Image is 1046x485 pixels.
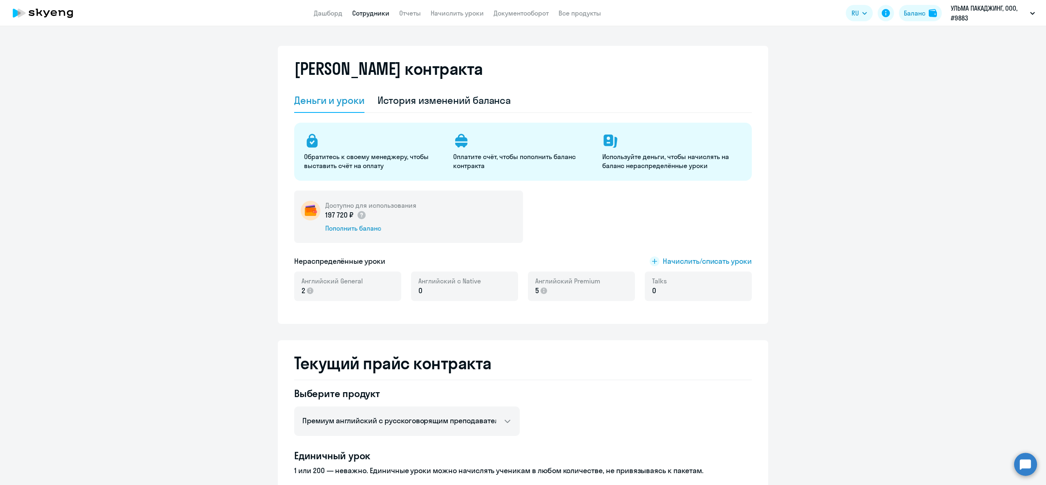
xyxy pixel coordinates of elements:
[294,353,752,373] h2: Текущий прайс контракта
[304,152,443,170] p: Обратитесь к своему менеджеру, чтобы выставить счёт на оплату
[418,285,422,296] span: 0
[846,5,873,21] button: RU
[852,8,859,18] span: RU
[899,5,942,21] button: Балансbalance
[314,9,342,17] a: Дашборд
[301,201,320,220] img: wallet-circle.png
[535,276,600,285] span: Английский Premium
[294,449,752,462] h4: Единичный урок
[947,3,1039,23] button: УЛЬМА ПАКАДЖИНГ, ООО, #9883
[325,210,367,220] p: 197 720 ₽
[663,256,752,267] span: Начислить/списать уроки
[294,256,385,267] h5: Нераспределённые уроки
[559,9,601,17] a: Все продукты
[302,276,363,285] span: Английский General
[602,152,742,170] p: Используйте деньги, чтобы начислять на баланс нераспределённые уроки
[294,59,483,79] h2: [PERSON_NAME] контракта
[352,9,389,17] a: Сотрудники
[431,9,484,17] a: Начислить уроки
[904,8,925,18] div: Баланс
[325,224,416,233] div: Пополнить баланс
[378,94,511,107] div: История изменений баланса
[294,94,364,107] div: Деньги и уроки
[325,201,416,210] h5: Доступно для использования
[302,285,305,296] span: 2
[951,3,1027,23] p: УЛЬМА ПАКАДЖИНГ, ООО, #9883
[294,465,752,476] p: 1 или 200 — неважно. Единичные уроки можно начислять ученикам в любом количестве, не привязываясь...
[399,9,421,17] a: Отчеты
[535,285,539,296] span: 5
[294,387,520,400] h4: Выберите продукт
[652,285,656,296] span: 0
[453,152,592,170] p: Оплатите счёт, чтобы пополнить баланс контракта
[494,9,549,17] a: Документооборот
[418,276,481,285] span: Английский с Native
[929,9,937,17] img: balance
[652,276,667,285] span: Talks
